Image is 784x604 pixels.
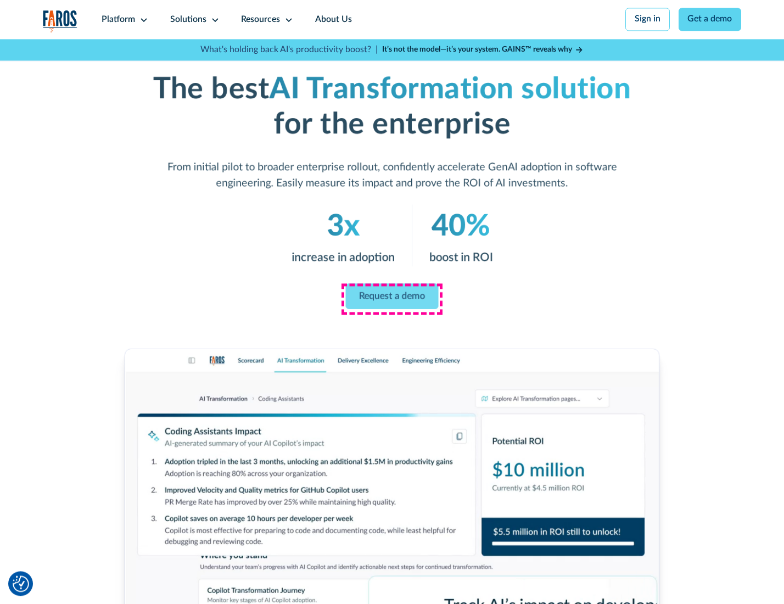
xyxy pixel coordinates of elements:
[43,10,78,32] a: home
[13,575,29,592] button: Cookie Settings
[170,13,206,26] div: Solutions
[241,13,280,26] div: Resources
[273,110,510,139] strong: for the enterprise
[346,283,439,309] a: Request a demo
[292,249,395,266] p: increase in adoption
[270,74,631,104] em: AI Transformation solution
[153,74,270,104] strong: The best
[625,8,670,31] a: Sign in
[432,211,490,241] em: 40%
[382,46,572,53] strong: It’s not the model—it’s your system. GAINS™ reveals why
[382,44,584,55] a: It’s not the model—it’s your system. GAINS™ reveals why
[429,249,492,266] p: boost in ROI
[327,211,360,241] em: 3x
[43,10,78,32] img: Logo of the analytics and reporting company Faros.
[679,8,742,31] a: Get a demo
[102,13,135,26] div: Platform
[200,43,378,57] p: What's holding back AI's productivity boost? |
[137,160,646,192] p: From initial pilot to broader enterprise rollout, confidently accelerate GenAI adoption in softwa...
[13,575,29,592] img: Revisit consent button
